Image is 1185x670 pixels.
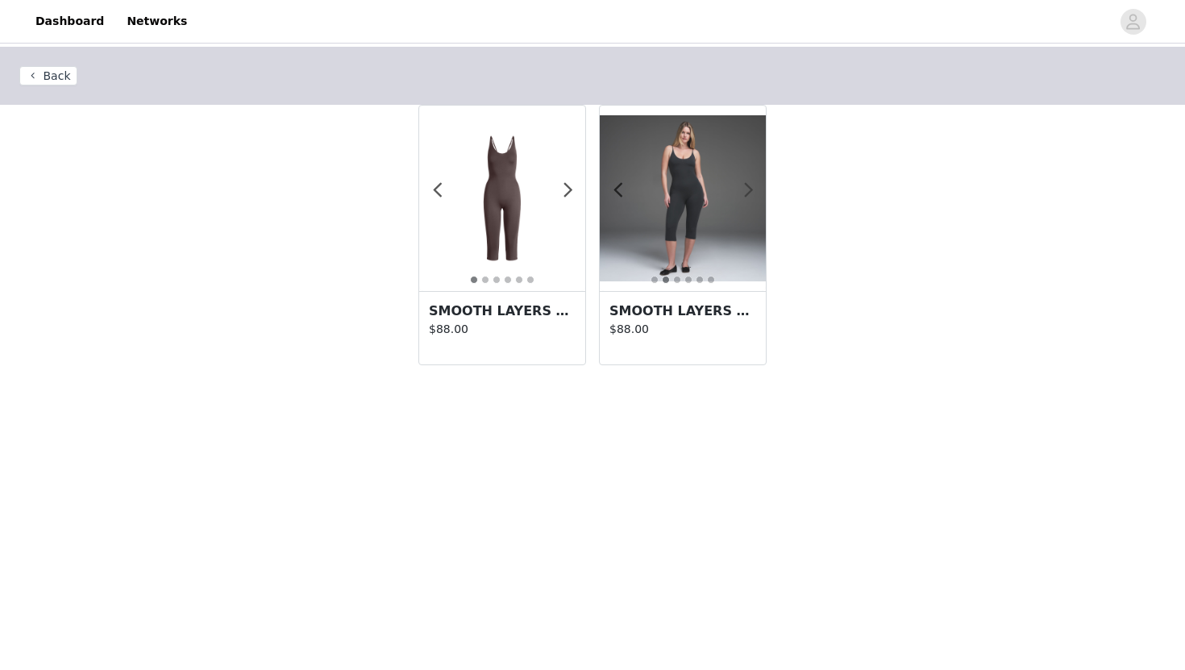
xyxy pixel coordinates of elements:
[707,276,715,284] button: 6
[526,276,534,284] button: 6
[600,115,766,281] img: SMOOTH LOUNGE CAPRI CATSUIT | GRAPHITE ON A MODEL BACK VIEW | FOCUS: 0.0, 1.0, 0.9
[662,276,670,284] button: 2
[19,66,77,85] button: Back
[419,115,585,281] img: SMOOTH LAYERS CAPRI CATSUIT | RAISIN FLAT ON A WHITE BACKGROUND | FLT
[481,276,489,284] button: 2
[117,3,197,40] a: Networks
[429,302,576,321] h3: SMOOTH LAYERS CAPRI CATSUIT | RAISIN
[684,276,692,284] button: 4
[609,302,756,321] h3: SMOOTH LAYERS CAPRI CATSUIT | GRAPHITE
[609,321,756,338] p: $88.00
[493,276,501,284] button: 3
[26,3,114,40] a: Dashboard
[515,276,523,284] button: 5
[696,276,704,284] button: 5
[673,276,681,284] button: 3
[470,276,478,284] button: 1
[504,276,512,284] button: 4
[429,321,576,338] p: $88.00
[651,276,659,284] button: 1
[1125,9,1141,35] div: avatar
